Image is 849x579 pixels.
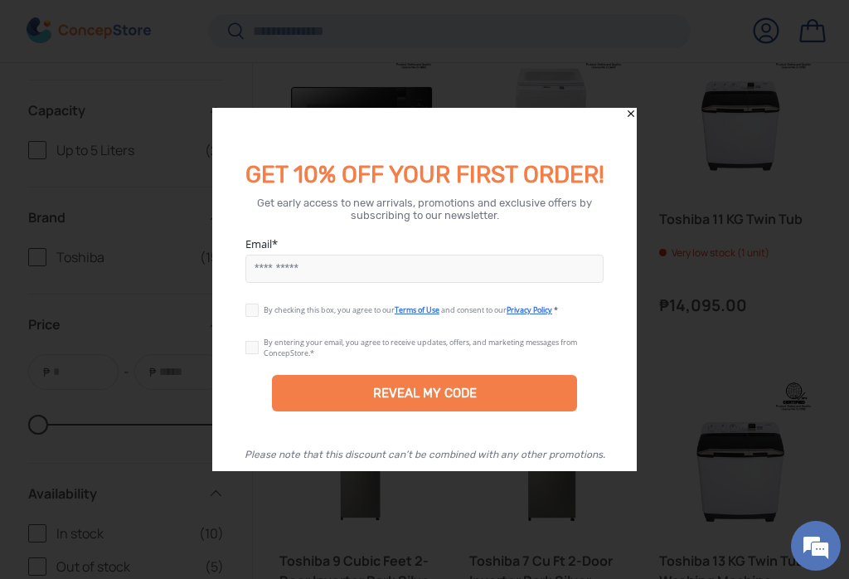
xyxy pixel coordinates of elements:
[8,395,316,453] textarea: Type your message and hit 'Enter'
[395,304,439,315] a: Terms of Use
[264,337,577,358] div: By entering your email, you agree to receive updates, offers, and marketing messages from ConcepS...
[625,108,637,119] div: Close
[86,93,279,114] div: Chat with us now
[441,304,507,315] span: and consent to our
[264,304,395,315] span: By checking this box, you agree to our
[373,386,477,401] div: REVEAL MY CODE
[245,161,604,188] span: GET 10% OFF YOUR FIRST ORDER!
[96,180,229,348] span: We're online!
[245,449,605,460] div: Please note that this discount can’t be combined with any other promotions.
[245,236,604,251] label: Email
[507,304,552,315] a: Privacy Policy
[272,8,312,48] div: Minimize live chat window
[232,197,617,221] div: Get early access to new arrivals, promotions and exclusive offers by subscribing to our newsletter.
[272,375,577,411] div: REVEAL MY CODE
